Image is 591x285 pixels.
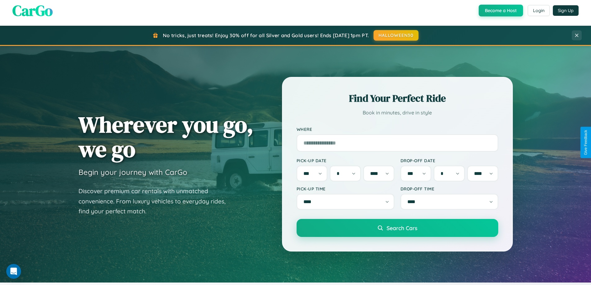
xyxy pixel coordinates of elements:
iframe: Intercom live chat [6,264,21,279]
label: Pick-up Date [297,158,394,163]
label: Drop-off Date [401,158,498,163]
button: Search Cars [297,219,498,237]
button: Sign Up [553,5,579,16]
button: HALLOWEEN30 [374,30,419,41]
h2: Find Your Perfect Ride [297,91,498,105]
h3: Begin your journey with CarGo [78,167,187,177]
label: Drop-off Time [401,186,498,191]
span: CarGo [12,0,53,21]
span: Search Cars [387,225,417,231]
p: Book in minutes, drive in style [297,108,498,117]
p: Discover premium car rentals with unmatched convenience. From luxury vehicles to everyday rides, ... [78,186,234,216]
h1: Wherever you go, we go [78,112,253,161]
button: Login [528,5,550,16]
label: Where [297,127,498,132]
div: Give Feedback [584,130,588,155]
button: Become a Host [479,5,523,16]
span: No tricks, just treats! Enjoy 30% off for all Silver and Gold users! Ends [DATE] 1pm PT. [163,32,369,38]
label: Pick-up Time [297,186,394,191]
